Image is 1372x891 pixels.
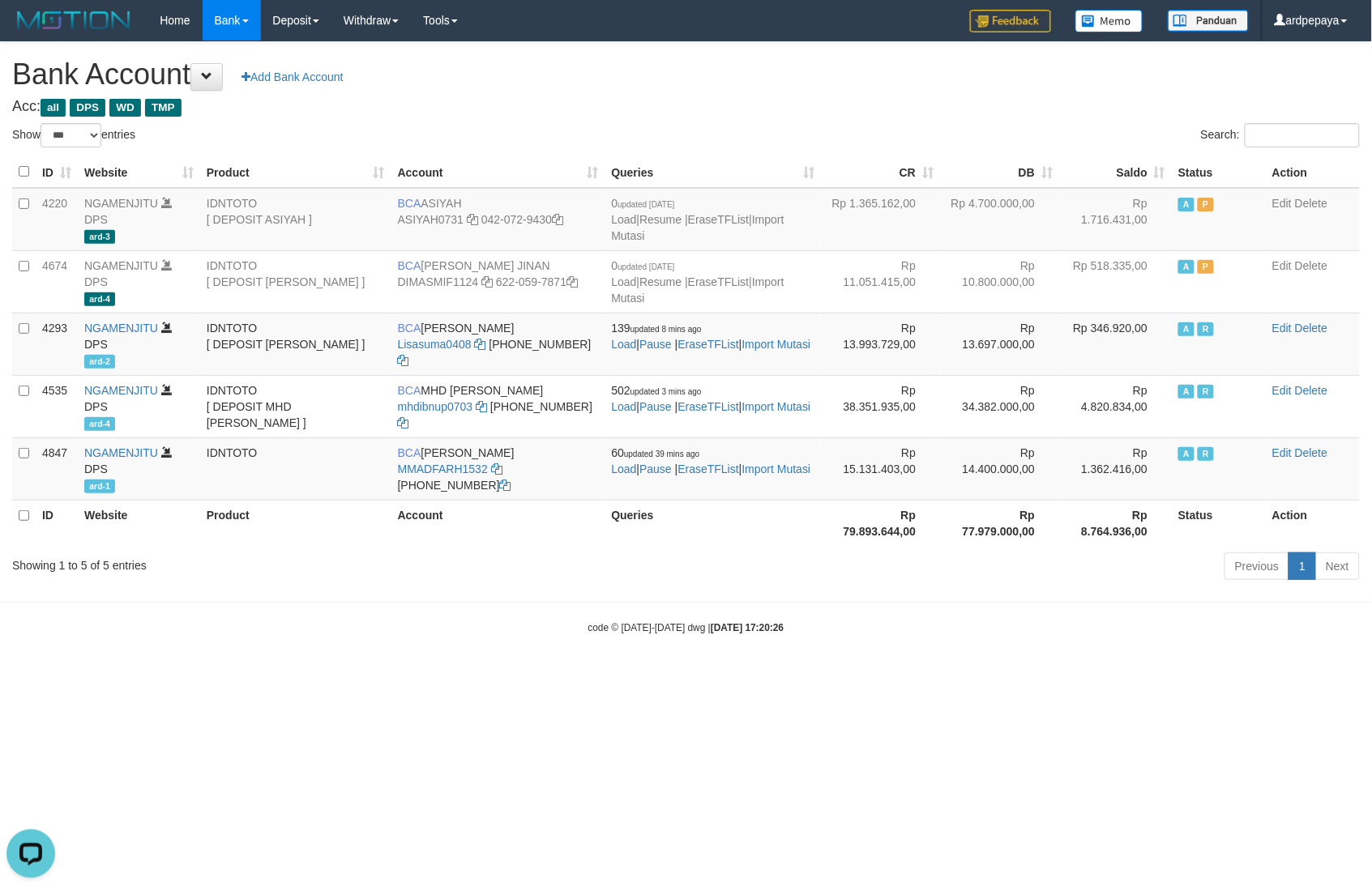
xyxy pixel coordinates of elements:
[1059,188,1172,251] td: Rp 1.716.431,00
[611,338,636,351] a: Load
[639,400,672,413] a: Pause
[1289,552,1316,580] a: 1
[1225,552,1289,580] a: Previous
[611,446,699,459] span: 60
[84,230,115,244] span: ard-3
[84,322,158,335] a: NGAMENJITU
[1172,156,1266,188] th: Status
[41,123,101,147] select: Showentries
[1315,552,1360,580] a: Next
[611,275,784,305] a: Import Mutasi
[84,292,115,306] span: ard-4
[41,99,66,117] span: all
[821,437,940,500] td: Rp 15.131.403,00
[1178,198,1195,211] span: Active
[940,250,1059,313] td: Rp 10.800.000,00
[1172,500,1266,546] th: Status
[200,375,391,437] td: IDNTOTO [ DEPOSIT MHD [PERSON_NAME] ]
[398,197,421,210] span: BCA
[200,156,391,188] th: Product: activate to sort column ascending
[1178,385,1195,399] span: Active
[200,250,391,313] td: IDNTOTO [ DEPOSIT [PERSON_NAME] ]
[821,500,940,546] th: Rp 79.893.644,00
[970,10,1051,32] img: Feedback.jpg
[475,338,486,351] a: Copy Lisasuma0408 to clipboard
[611,213,784,242] a: Import Mutasi
[821,313,940,375] td: Rp 13.993.729,00
[552,213,563,226] a: Copy 0420729430 to clipboard
[12,123,135,147] label: Show entries
[391,250,605,313] td: [PERSON_NAME] JINAN 622-059-7871
[821,250,940,313] td: Rp 11.051.415,00
[1266,156,1360,188] th: Action
[639,213,682,226] a: Resume
[678,463,739,475] a: EraseTFList
[1295,384,1327,397] a: Delete
[78,313,200,375] td: DPS
[742,400,811,413] a: Import Mutasi
[12,58,1360,91] h1: Bank Account
[84,384,158,397] a: NGAMENJITU
[398,338,472,351] a: Lisasuma0408
[398,259,421,272] span: BCA
[639,463,672,475] a: Pause
[1059,437,1172,500] td: Rp 1.362.416,00
[611,322,810,351] span: | | |
[588,622,784,633] small: code © [DATE]-[DATE] dwg |
[84,259,158,272] a: NGAMENJITU
[618,262,674,271] span: updated [DATE]
[611,197,674,210] span: 0
[1272,322,1292,335] a: Edit
[70,99,105,117] span: DPS
[1295,259,1327,272] a: Delete
[611,322,701,335] span: 139
[398,416,409,429] a: Copy 6127021742 to clipboard
[1059,250,1172,313] td: Rp 518.335,00
[200,437,391,500] td: IDNTOTO
[678,338,739,351] a: EraseTFList
[940,188,1059,251] td: Rp 4.700.000,00
[84,480,115,493] span: ard-1
[611,275,636,288] a: Load
[742,463,811,475] a: Import Mutasi
[145,99,182,117] span: TMP
[611,197,784,242] span: | | |
[12,99,1360,115] h4: Acc:
[688,213,749,226] a: EraseTFList
[1198,260,1214,274] span: Paused
[200,313,391,375] td: IDNTOTO [ DEPOSIT [PERSON_NAME] ]
[36,250,78,313] td: 4674
[231,63,353,91] a: Add Bank Account
[821,188,940,251] td: Rp 1.365.162,00
[391,313,605,375] td: [PERSON_NAME] [PHONE_NUMBER]
[611,463,636,475] a: Load
[391,500,605,546] th: Account
[1295,446,1327,459] a: Delete
[605,156,821,188] th: Queries: activate to sort column ascending
[1198,198,1214,211] span: Paused
[566,275,578,288] a: Copy 6220597871 to clipboard
[1272,384,1292,397] a: Edit
[1178,322,1195,336] span: Active
[611,384,701,397] span: 502
[36,500,78,546] th: ID
[1178,260,1195,274] span: Active
[940,500,1059,546] th: Rp 77.979.000,00
[711,622,784,633] strong: [DATE] 17:20:26
[391,437,605,500] td: [PERSON_NAME] [PHONE_NUMBER]
[12,8,135,32] img: MOTION_logo.png
[639,275,682,288] a: Resume
[618,200,674,209] span: updated [DATE]
[611,259,784,305] span: | | |
[1059,313,1172,375] td: Rp 346.920,00
[78,500,200,546] th: Website
[398,322,421,335] span: BCA
[84,355,115,369] span: ard-2
[1201,123,1360,147] label: Search:
[398,354,409,367] a: Copy 6127014479 to clipboard
[611,446,810,475] span: | | |
[940,313,1059,375] td: Rp 13.697.000,00
[1198,322,1214,336] span: Running
[398,275,479,288] a: DIMASMIF1124
[36,313,78,375] td: 4293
